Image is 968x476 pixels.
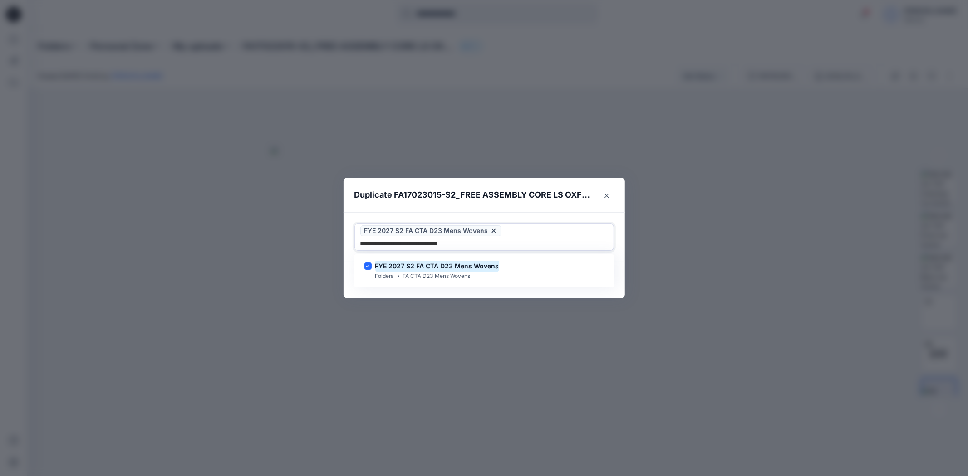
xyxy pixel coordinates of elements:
[354,189,596,201] p: Duplicate FA17023015-S2_FREE ASSEMBLY CORE LS OXFORD SHIRT
[364,225,488,236] span: FYE 2027 S2 FA CTA D23 Mens Wovens
[375,260,499,272] mark: FYE 2027 S2 FA CTA D23 Mens Wovens
[403,272,471,281] p: FA CTA D23 Mens Wovens
[375,272,394,281] p: Folders
[599,189,614,203] button: Close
